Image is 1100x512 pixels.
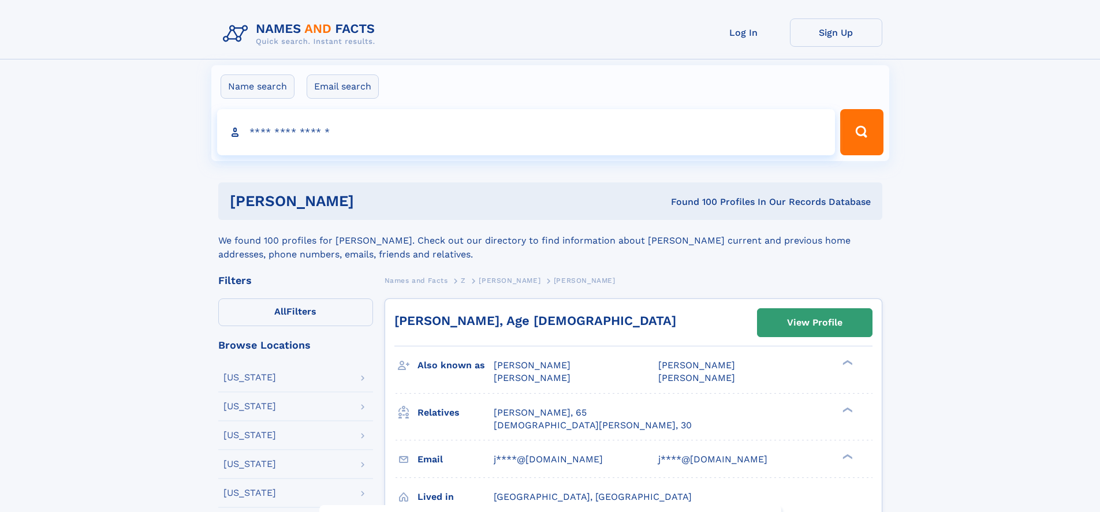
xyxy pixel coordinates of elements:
h3: Relatives [417,403,494,423]
span: [PERSON_NAME] [554,276,616,285]
a: Sign Up [790,18,882,47]
div: [US_STATE] [223,488,276,498]
h3: Lived in [417,487,494,507]
h1: [PERSON_NAME] [230,194,513,208]
div: [US_STATE] [223,431,276,440]
div: View Profile [787,309,842,336]
div: ❯ [840,453,853,460]
div: Found 100 Profiles In Our Records Database [512,196,871,208]
h3: Email [417,450,494,469]
div: We found 100 profiles for [PERSON_NAME]. Check out our directory to find information about [PERSO... [218,220,882,261]
label: Email search [307,74,379,99]
a: [PERSON_NAME], Age [DEMOGRAPHIC_DATA] [394,313,676,328]
label: Name search [221,74,294,99]
div: [US_STATE] [223,459,276,469]
div: ❯ [840,359,853,367]
div: Browse Locations [218,340,373,350]
span: [PERSON_NAME] [658,360,735,371]
span: [PERSON_NAME] [479,276,540,285]
span: [PERSON_NAME] [494,372,570,383]
img: Logo Names and Facts [218,18,385,50]
a: View Profile [758,309,872,337]
span: All [274,306,286,317]
div: [US_STATE] [223,402,276,411]
span: [GEOGRAPHIC_DATA], [GEOGRAPHIC_DATA] [494,491,692,502]
input: search input [217,109,836,155]
div: ❯ [840,406,853,413]
span: [PERSON_NAME] [494,360,570,371]
a: [PERSON_NAME] [479,273,540,287]
a: Names and Facts [385,273,448,287]
a: Log In [698,18,790,47]
div: [US_STATE] [223,373,276,382]
a: [DEMOGRAPHIC_DATA][PERSON_NAME], 30 [494,419,692,432]
label: Filters [218,298,373,326]
span: [PERSON_NAME] [658,372,735,383]
span: Z [461,276,466,285]
button: Search Button [840,109,883,155]
a: [PERSON_NAME], 65 [494,406,587,419]
div: Filters [218,275,373,286]
h3: Also known as [417,356,494,375]
a: Z [461,273,466,287]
